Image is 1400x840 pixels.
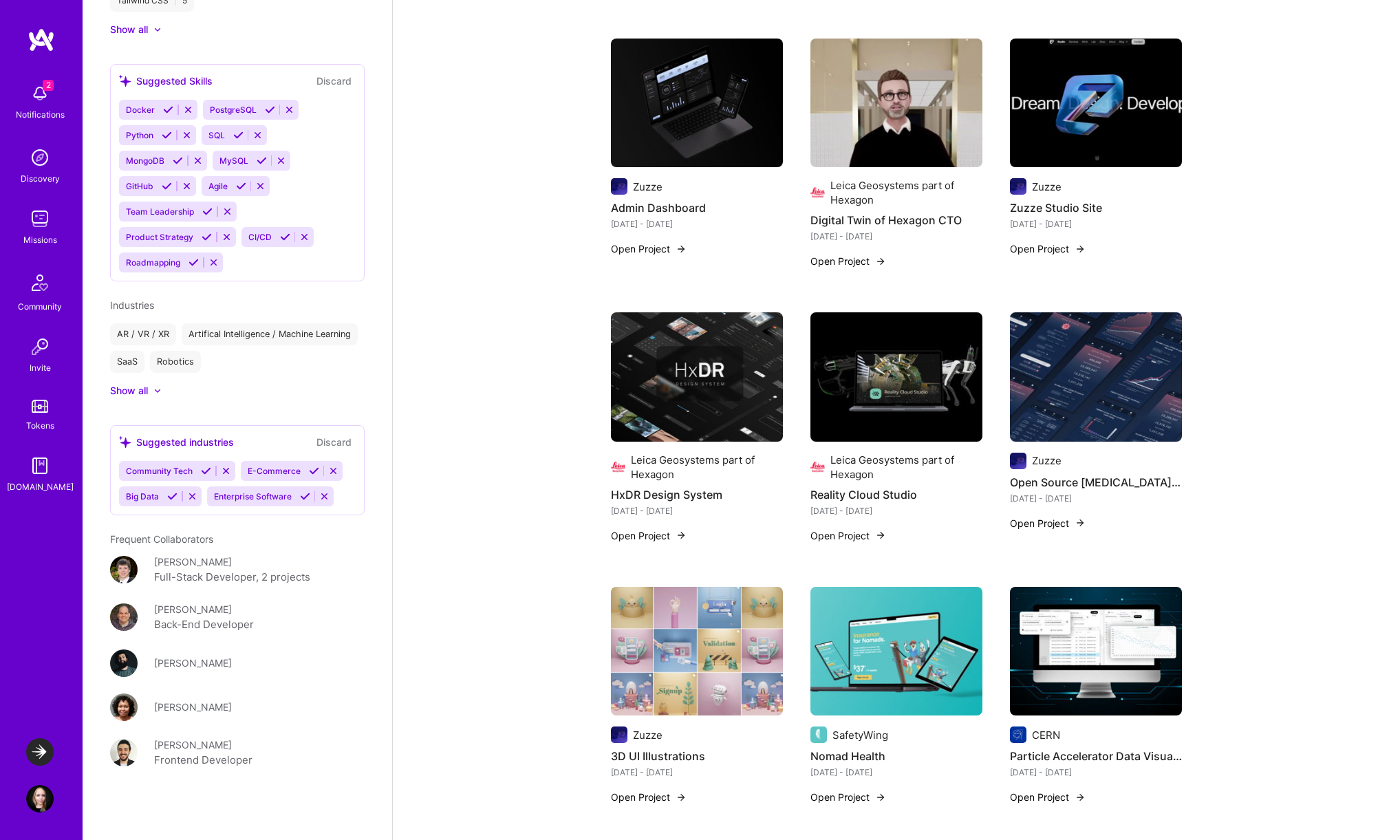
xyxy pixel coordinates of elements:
[631,453,783,482] div: Leica Geosystems part of Hexagon
[162,181,172,191] i: Accept
[676,244,687,255] img: arrow-right
[119,436,131,448] i: icon SuggestedTeams
[611,241,687,256] button: Open Project
[875,256,886,267] img: arrow-right
[255,181,266,191] i: Reject
[1010,39,1182,168] img: Zuzze Studio Site
[810,184,825,201] img: Company logo
[319,491,330,502] i: Reject
[611,178,627,195] img: Company logo
[126,105,155,115] span: Docker
[830,178,982,207] div: Leica Geosystems part of Hexagon
[110,351,144,373] div: SaaS
[611,726,627,743] img: Company logo
[208,181,228,191] span: Agile
[110,603,138,631] img: User Avatar
[7,480,74,494] div: [DOMAIN_NAME]
[1032,453,1062,468] div: Zuzze
[248,232,272,242] span: CI/CD
[312,434,356,450] button: Discard
[210,105,257,115] span: PostgreSQL
[875,530,886,541] img: arrow-right
[119,74,213,88] div: Suggested Skills
[236,181,246,191] i: Accept
[1075,244,1086,255] img: arrow-right
[126,257,180,268] span: Roadmapping
[126,155,164,166] span: MongoDB
[1010,516,1086,530] button: Open Project
[611,312,783,442] img: HxDR Design System
[633,728,663,742] div: Zuzze
[110,693,138,721] img: User Avatar
[233,130,244,140] i: Accept
[676,792,687,803] img: arrow-right
[28,28,55,52] img: logo
[208,130,225,140] span: SQL
[611,747,783,765] h4: 3D UI Illustrations
[875,792,886,803] img: arrow-right
[154,602,232,616] div: [PERSON_NAME]
[154,616,254,633] div: Back-End Developer
[208,257,219,268] i: Reject
[26,333,54,360] img: Invite
[110,384,148,398] div: Show all
[32,400,48,413] img: tokens
[810,504,982,518] div: [DATE] - [DATE]
[26,205,54,233] img: teamwork
[154,752,252,768] div: Frontend Developer
[193,155,203,166] i: Reject
[810,229,982,244] div: [DATE] - [DATE]
[18,299,62,314] div: Community
[182,130,192,140] i: Reject
[126,130,153,140] span: Python
[110,23,148,36] div: Show all
[110,737,365,768] a: User Avatar[PERSON_NAME]Frontend Developer
[1075,517,1086,528] img: arrow-right
[676,530,687,541] img: arrow-right
[189,257,199,268] i: Accept
[182,323,358,345] div: Artifical Intelligence / Machine Learning
[23,738,57,766] a: LaunchDarkly: Experimentation Delivery Team
[1010,473,1182,491] h4: Open Source [MEDICAL_DATA] Dashboard
[222,232,232,242] i: Reject
[276,155,286,166] i: Reject
[110,649,365,677] a: User Avatar[PERSON_NAME]
[252,130,263,140] i: Reject
[1010,765,1182,779] div: [DATE] - [DATE]
[182,181,192,191] i: Reject
[1010,747,1182,765] h4: Particle Accelerator Data Visualization
[26,80,54,107] img: bell
[810,39,982,168] img: Digital Twin of Hexagon CTO
[810,486,982,504] h4: Reality Cloud Studio
[1010,453,1026,469] img: Company logo
[26,452,54,480] img: guide book
[265,105,275,115] i: Accept
[611,39,783,168] img: Admin Dashboard
[830,453,982,482] div: Leica Geosystems part of Hexagon
[810,254,886,268] button: Open Project
[611,587,783,716] img: 3D UI Illustrations
[167,491,177,502] i: Accept
[280,232,290,242] i: Accept
[126,232,193,242] span: Product Strategy
[150,351,201,373] div: Robotics
[1010,241,1086,256] button: Open Project
[162,130,172,140] i: Accept
[309,466,319,476] i: Accept
[300,491,310,502] i: Accept
[611,486,783,504] h4: HxDR Design System
[126,491,159,502] span: Big Data
[23,233,57,247] div: Missions
[810,790,886,804] button: Open Project
[110,649,138,677] img: User Avatar
[43,80,54,91] span: 2
[611,504,783,518] div: [DATE] - [DATE]
[1032,180,1062,194] div: Zuzze
[810,211,982,229] h4: Digital Twin of Hexagon CTO
[611,528,687,543] button: Open Project
[21,171,60,186] div: Discovery
[832,728,888,742] div: SafetyWing
[26,418,54,433] div: Tokens
[119,435,234,449] div: Suggested industries
[110,323,176,345] div: AR / VR / XR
